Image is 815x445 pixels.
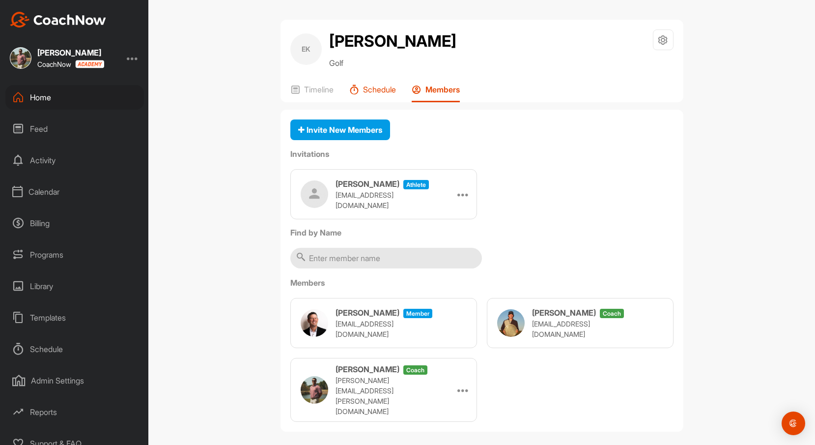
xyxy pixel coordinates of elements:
[290,248,482,268] input: Enter member name
[782,412,805,435] div: Open Intercom Messenger
[5,305,144,330] div: Templates
[336,178,399,190] h3: [PERSON_NAME]
[5,179,144,204] div: Calendar
[403,309,432,318] span: Member
[5,337,144,361] div: Schedule
[290,148,674,160] label: Invitations
[5,85,144,110] div: Home
[37,60,104,68] div: CoachNow
[336,319,434,339] p: [EMAIL_ADDRESS][DOMAIN_NAME]
[301,180,328,208] img: user
[336,363,399,375] h3: [PERSON_NAME]
[336,307,399,319] h3: [PERSON_NAME]
[363,85,396,94] p: Schedule
[5,400,144,424] div: Reports
[298,125,382,135] span: Invite New Members
[5,211,144,236] div: Billing
[532,307,596,319] h3: [PERSON_NAME]
[5,368,144,393] div: Admin Settings
[329,30,456,53] h2: [PERSON_NAME]
[329,57,456,69] p: Golf
[304,85,334,94] p: Timeline
[5,148,144,173] div: Activity
[532,319,630,339] p: [EMAIL_ADDRESS][DOMAIN_NAME]
[290,33,322,65] div: EK
[10,47,31,69] img: square_67b95d90d14622879c0c59f72079d0a0.jpg
[37,49,104,57] div: [PERSON_NAME]
[403,365,427,375] span: coach
[301,376,328,404] img: user
[497,309,525,337] img: user
[5,274,144,298] div: Library
[425,85,460,94] p: Members
[301,309,328,337] img: user
[336,190,434,210] p: [EMAIL_ADDRESS][DOMAIN_NAME]
[290,227,674,238] label: Find by Name
[5,242,144,267] div: Programs
[600,309,624,318] span: coach
[290,277,674,289] label: Members
[10,12,106,28] img: CoachNow
[403,180,429,189] span: athlete
[75,60,104,68] img: CoachNow acadmey
[336,375,434,416] p: [PERSON_NAME][EMAIL_ADDRESS][PERSON_NAME][DOMAIN_NAME]
[5,117,144,141] div: Feed
[290,119,390,141] button: Invite New Members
